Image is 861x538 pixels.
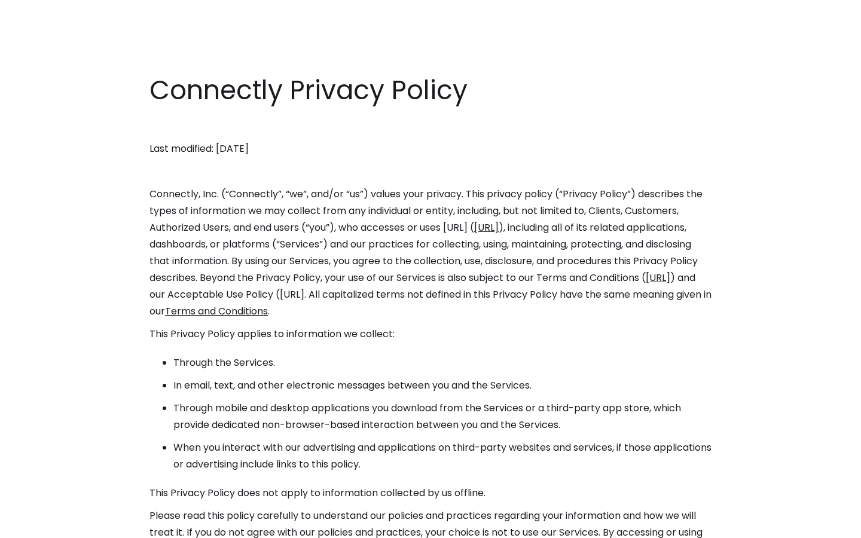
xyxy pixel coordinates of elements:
[173,377,712,394] li: In email, text, and other electronic messages between you and the Services.
[149,163,712,180] p: ‍
[165,304,268,318] a: Terms and Conditions
[12,516,72,534] aside: Language selected: English
[149,140,712,157] p: Last modified: [DATE]
[173,400,712,433] li: Through mobile and desktop applications you download from the Services or a third-party app store...
[24,517,72,534] ul: Language list
[173,439,712,473] li: When you interact with our advertising and applications on third-party websites and services, if ...
[646,271,670,285] a: [URL]
[149,118,712,134] p: ‍
[173,354,712,371] li: Through the Services.
[149,186,712,320] p: Connectly, Inc. (“Connectly”, “we”, and/or “us”) values your privacy. This privacy policy (“Priva...
[149,485,712,502] p: This Privacy Policy does not apply to information collected by us offline.
[149,72,712,109] h1: Connectly Privacy Policy
[474,221,499,234] a: [URL]
[149,326,712,343] p: This Privacy Policy applies to information we collect:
